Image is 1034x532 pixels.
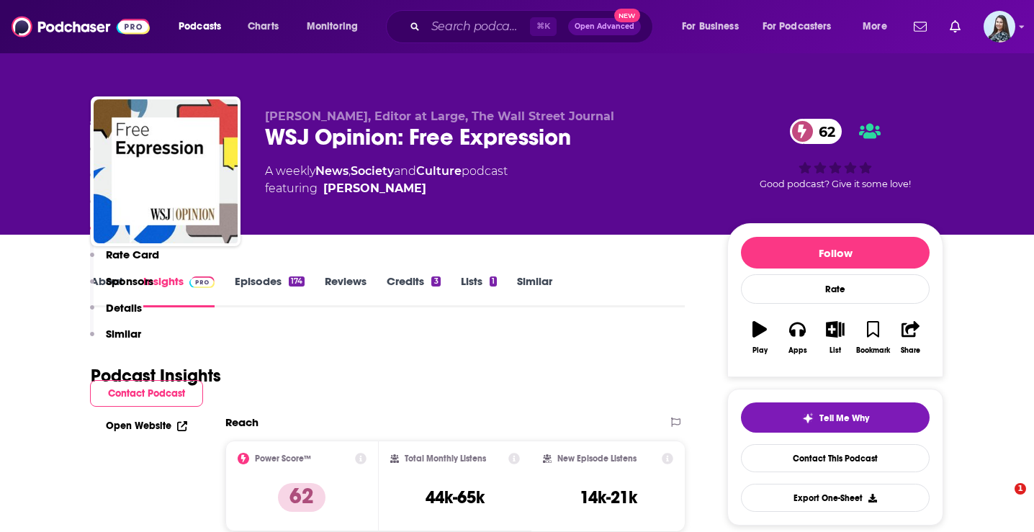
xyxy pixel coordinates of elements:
[778,312,816,364] button: Apps
[94,99,238,243] img: WSJ Opinion: Free Expression
[788,346,807,355] div: Apps
[901,346,920,355] div: Share
[400,10,667,43] div: Search podcasts, credits, & more...
[817,312,854,364] button: List
[908,14,932,39] a: Show notifications dropdown
[984,11,1015,42] img: User Profile
[984,11,1015,42] button: Show profile menu
[325,274,367,307] a: Reviews
[741,274,930,304] div: Rate
[763,17,832,37] span: For Podcasters
[265,180,508,197] span: featuring
[944,14,966,39] a: Show notifications dropdown
[12,13,150,40] img: Podchaser - Follow, Share and Rate Podcasts
[235,274,305,307] a: Episodes174
[289,276,305,287] div: 174
[265,163,508,197] div: A weekly podcast
[90,327,141,353] button: Similar
[741,402,930,433] button: tell me why sparkleTell Me Why
[265,109,614,123] span: [PERSON_NAME], Editor at Large, The Wall Street Journal
[426,15,530,38] input: Search podcasts, credits, & more...
[517,274,552,307] a: Similar
[741,484,930,512] button: Export One-Sheet
[106,327,141,341] p: Similar
[431,276,440,287] div: 3
[255,454,311,464] h2: Power Score™
[682,17,739,37] span: For Business
[387,274,440,307] a: Credits3
[760,179,911,189] span: Good podcast? Give it some love!
[790,119,842,144] a: 62
[856,346,890,355] div: Bookmark
[804,119,842,144] span: 62
[568,18,641,35] button: Open AdvancedNew
[90,380,203,407] button: Contact Podcast
[106,420,187,432] a: Open Website
[297,15,377,38] button: open menu
[394,164,416,178] span: and
[307,17,358,37] span: Monitoring
[106,274,153,288] p: Sponsors
[238,15,287,38] a: Charts
[741,312,778,364] button: Play
[614,9,640,22] span: New
[727,109,943,199] div: 62Good podcast? Give it some love!
[323,180,426,197] a: Gerry Baker
[179,17,221,37] span: Podcasts
[248,17,279,37] span: Charts
[90,274,153,301] button: Sponsors
[405,454,486,464] h2: Total Monthly Listens
[426,487,485,508] h3: 44k-65k
[741,237,930,269] button: Follow
[819,412,869,424] span: Tell Me Why
[416,164,462,178] a: Culture
[984,11,1015,42] span: Logged in as brookefortierpr
[106,301,142,315] p: Details
[575,23,634,30] span: Open Advanced
[1015,483,1026,495] span: 1
[892,312,930,364] button: Share
[672,15,757,38] button: open menu
[349,164,351,178] span: ,
[863,17,887,37] span: More
[802,412,814,424] img: tell me why sparkle
[753,15,853,38] button: open menu
[351,164,394,178] a: Society
[580,487,637,508] h3: 14k-21k
[90,301,142,328] button: Details
[461,274,497,307] a: Lists1
[315,164,349,178] a: News
[278,483,325,512] p: 62
[854,312,891,364] button: Bookmark
[530,17,557,36] span: ⌘ K
[741,444,930,472] a: Contact This Podcast
[168,15,240,38] button: open menu
[557,454,637,464] h2: New Episode Listens
[853,15,905,38] button: open menu
[752,346,768,355] div: Play
[985,483,1020,518] iframe: Intercom live chat
[830,346,841,355] div: List
[225,415,258,429] h2: Reach
[490,276,497,287] div: 1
